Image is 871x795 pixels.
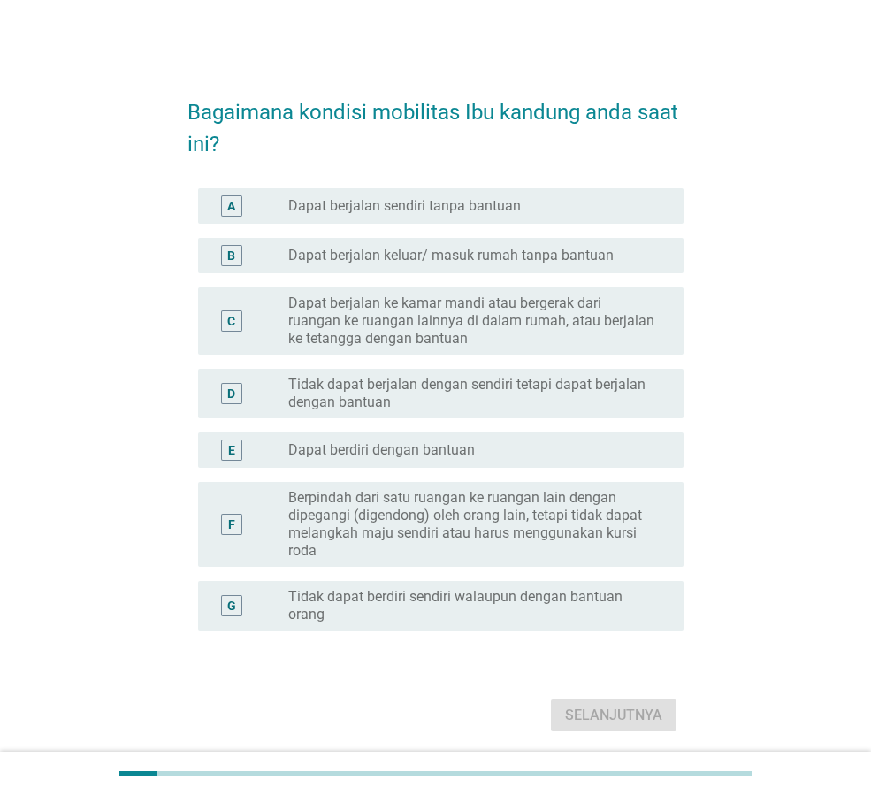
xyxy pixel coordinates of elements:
label: Dapat berjalan sendiri tanpa bantuan [288,197,521,215]
h2: Bagaimana kondisi mobilitas Ibu kandung anda saat ini? [187,79,684,160]
label: Dapat berjalan ke kamar mandi atau bergerak dari ruangan ke ruangan lainnya di dalam rumah, atau ... [288,294,655,348]
div: G [227,596,236,615]
label: Dapat berdiri dengan bantuan [288,441,475,459]
div: B [227,246,235,264]
div: D [227,384,235,402]
div: F [228,515,235,533]
div: A [227,196,235,215]
label: Berpindah dari satu ruangan ke ruangan lain dengan dipegangi (digendong) oleh orang lain, tetapi ... [288,489,655,560]
label: Tidak dapat berjalan dengan sendiri tetapi dapat berjalan dengan bantuan [288,376,655,411]
div: C [227,311,235,330]
label: Tidak dapat berdiri sendiri walaupun dengan bantuan orang [288,588,655,623]
label: Dapat berjalan keluar/ masuk rumah tanpa bantuan [288,247,614,264]
div: E [228,440,235,459]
